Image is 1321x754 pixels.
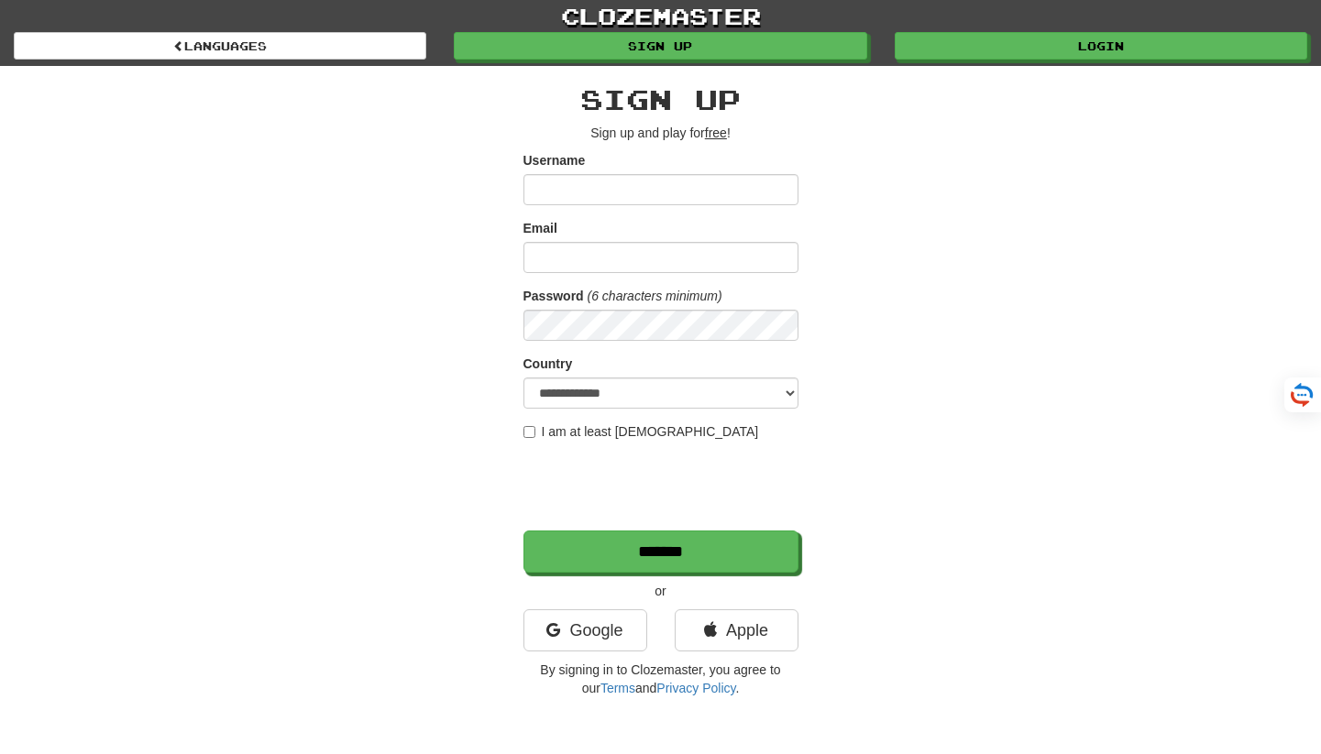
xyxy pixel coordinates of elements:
label: Username [523,151,586,169]
a: Login [895,32,1307,60]
a: Terms [600,681,635,695]
label: Country [523,355,573,373]
u: free [705,126,727,140]
h2: Sign up [523,84,798,115]
label: I am at least [DEMOGRAPHIC_DATA] [523,422,759,441]
a: Google [523,609,647,651]
a: Apple [675,609,798,651]
p: By signing in to Clozemaster, you agree to our and . [523,661,798,697]
p: or [523,582,798,600]
a: Sign up [454,32,866,60]
iframe: reCAPTCHA [523,450,802,521]
p: Sign up and play for ! [523,124,798,142]
a: Languages [14,32,426,60]
label: Email [523,219,557,237]
a: Privacy Policy [656,681,735,695]
label: Password [523,287,584,305]
input: I am at least [DEMOGRAPHIC_DATA] [523,426,535,438]
em: (6 characters minimum) [588,289,722,303]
